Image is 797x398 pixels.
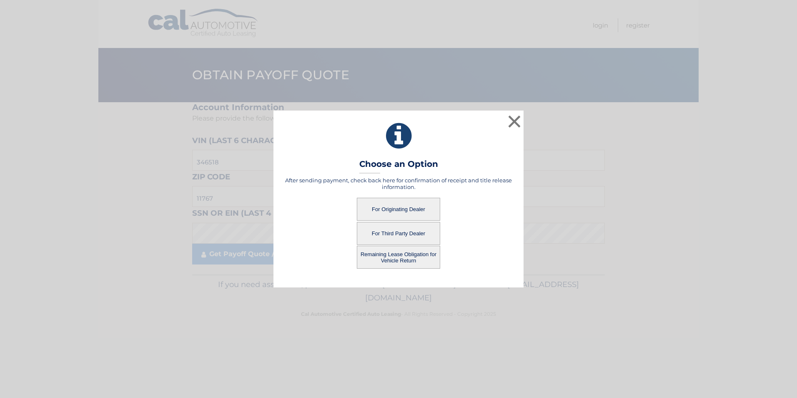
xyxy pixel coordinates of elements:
[357,222,440,245] button: For Third Party Dealer
[284,177,513,190] h5: After sending payment, check back here for confirmation of receipt and title release information.
[357,246,440,269] button: Remaining Lease Obligation for Vehicle Return
[357,198,440,221] button: For Originating Dealer
[506,113,523,130] button: ×
[359,159,438,174] h3: Choose an Option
